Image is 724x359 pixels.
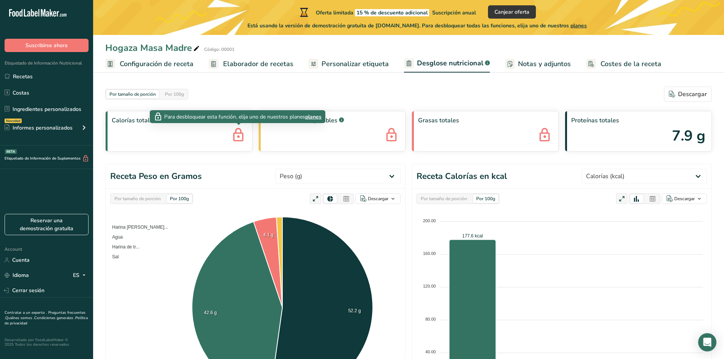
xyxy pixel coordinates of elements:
div: Novedad [5,119,22,123]
span: Notas y adjuntos [518,59,571,69]
span: Personalizar etiqueta [322,59,389,69]
div: Hogaza Masa Madre [105,41,201,55]
a: Reservar una demostración gratuita [5,214,89,235]
span: Harina de tr... [106,244,139,250]
h1: Receta Peso en Gramos [110,170,202,183]
span: Para desbloquear esta función, elija uno de nuestros planes [164,113,305,121]
a: Idioma [5,269,29,282]
span: 7.9 g [672,125,705,147]
div: Por tamaño de porción [418,195,470,203]
div: Desarrollado por FoodLabelMaker © 2025 Todos los derechos reservados [5,338,89,347]
span: Agua [106,234,123,240]
a: Personalizar etiqueta [309,55,389,73]
span: Configuración de receta [120,59,193,69]
div: Oferta limitada [298,8,476,17]
span: Calorías totales [112,116,246,125]
a: Notas y adjuntos [505,55,571,73]
h1: Receta Calorías en kcal [417,170,507,183]
tspan: 160.00 [423,251,436,256]
a: Contratar a un experto . [5,310,47,315]
span: Suscripción anual [432,9,476,16]
a: Política de privacidad [5,315,88,326]
div: BETA [5,149,17,154]
div: Código: 00001 [204,46,234,53]
span: Elaborador de recetas [223,59,293,69]
div: Por 100g [473,195,498,203]
span: Grasas totales [418,116,552,125]
span: planes [305,113,322,121]
span: Desglose nutricional [417,58,483,68]
button: Descargar [355,193,401,204]
tspan: 120.00 [423,284,436,288]
div: Por 100g [162,90,187,98]
div: Por tamaño de porción [106,90,159,98]
div: Por tamaño de porción [111,195,164,203]
span: Costes de la receta [600,59,661,69]
button: Descargar [662,193,707,204]
button: Suscribirse ahora [5,39,89,52]
span: planes [570,22,587,29]
div: Descargar [674,195,695,202]
div: Descargar [368,195,388,202]
span: Carbohidratos disponibles [265,116,399,125]
span: Proteínas totales [571,116,705,125]
div: Por 100g [167,195,192,203]
a: Desglose nutricional [404,55,490,73]
a: Preguntas frecuentes . [5,310,86,321]
span: Harina [PERSON_NAME]... [106,225,168,230]
div: Descargar [669,90,707,99]
tspan: 200.00 [423,218,436,223]
span: 15 % de descuento adicional [355,9,429,16]
span: Canjear oferta [494,8,529,16]
a: Condiciones generales . [34,315,75,321]
tspan: 40.00 [425,350,436,354]
tspan: 80.00 [425,317,436,321]
a: Costes de la receta [586,55,661,73]
a: Quiénes somos . [5,315,34,321]
a: Elaborador de recetas [209,55,293,73]
button: Descargar [664,87,712,102]
div: Open Intercom Messenger [698,333,716,351]
span: Sal [106,254,119,259]
button: Canjear oferta [488,5,536,19]
div: Informes personalizados [5,124,73,132]
span: Suscribirse ahora [25,41,68,49]
a: Configuración de receta [105,55,193,73]
div: ES [73,271,89,280]
span: Está usando la versión de demostración gratuita de [DOMAIN_NAME]. Para desbloquear todas las func... [247,22,587,30]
